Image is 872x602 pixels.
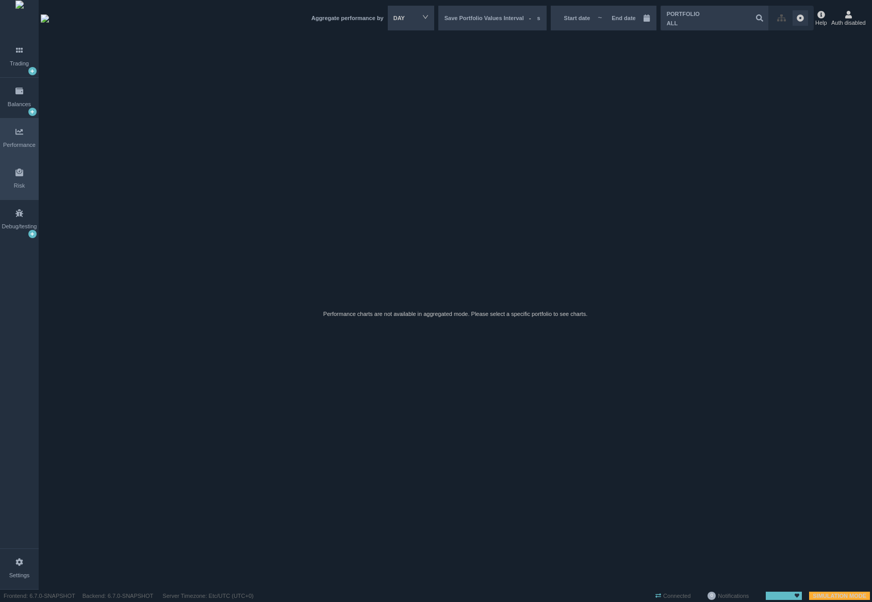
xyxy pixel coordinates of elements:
img: wyden_logotype_white.svg [41,14,49,23]
input: End date [603,8,645,28]
input: ALL [661,6,768,30]
span: Auth disabled [831,19,866,27]
span: SIMULATION MODE [809,591,870,601]
div: Settings [9,571,30,580]
div: Trading [10,59,29,68]
div: Aggregate performance by [311,14,384,23]
img: wyden_logomark.svg [15,1,24,37]
div: DAY [393,10,415,26]
span: ~ [598,8,603,28]
span: Connected [652,591,694,601]
div: Notifications [702,591,754,601]
div: PORTFOLIO [667,10,700,19]
div: Performance charts are not available in aggregated mode. Please select a specific portfolio to se... [323,310,587,319]
span: 0 [711,592,713,599]
input: Start date [556,8,598,28]
div: Performance [3,141,36,149]
i: icon: down [422,14,429,21]
div: Balances [8,100,31,109]
div: Risk [14,181,25,190]
div: Debug/testing [2,222,37,231]
div: Help [815,9,827,27]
